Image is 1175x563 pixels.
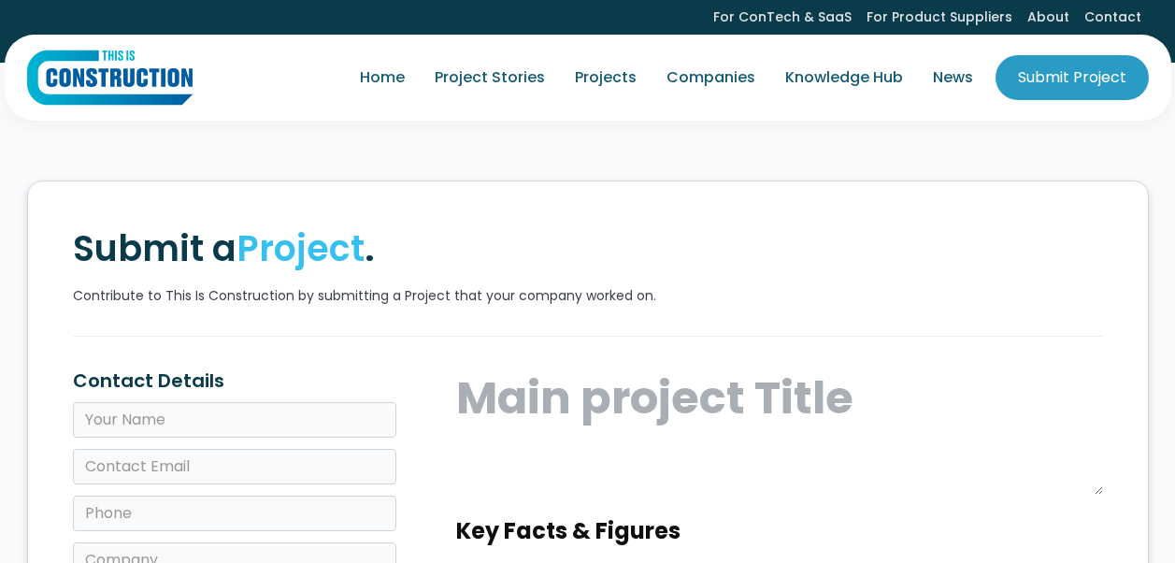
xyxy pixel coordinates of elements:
[27,50,193,106] img: This Is Construction Logo
[73,367,396,395] h2: Contact Details
[996,55,1149,100] a: Submit Project
[345,51,420,104] a: Home
[73,402,396,438] input: Your Name
[73,286,1103,306] p: Contribute to This Is Construction by submitting a Project that your company worked on.
[73,226,1103,271] h1: Submit a .
[652,51,770,104] a: Companies
[456,517,1103,545] h3: Key Facts & Figures
[1018,66,1126,89] div: Submit Project
[420,51,560,104] a: Project Stories
[560,51,652,104] a: Projects
[770,51,918,104] a: Knowledge Hub
[918,51,988,104] a: News
[236,224,365,273] span: Project
[27,50,193,106] a: home
[73,496,396,531] input: Phone
[73,449,396,484] input: Contact Email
